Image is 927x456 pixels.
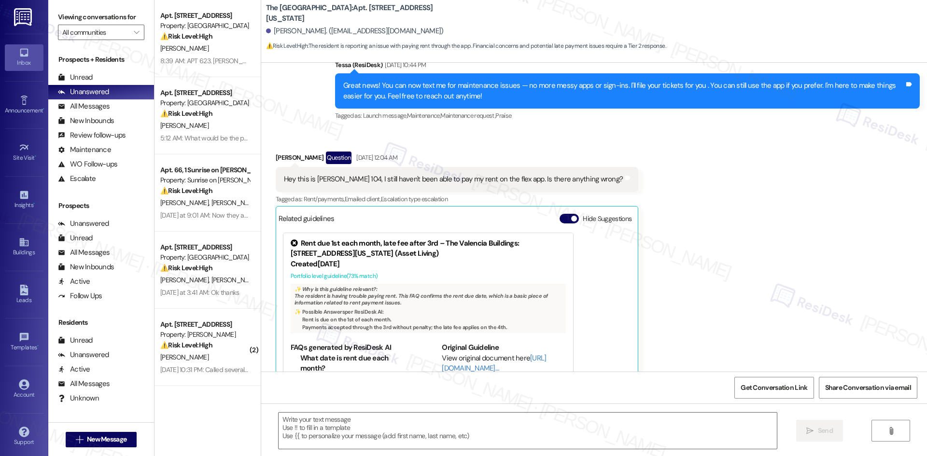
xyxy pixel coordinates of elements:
a: Insights • [5,187,43,213]
div: Follow Ups [58,291,102,301]
span: [PERSON_NAME] [160,198,211,207]
div: Active [58,364,90,374]
button: Send [796,420,843,442]
div: Unread [58,335,93,345]
span: Get Conversation Link [741,383,807,393]
span: Share Conversation via email [825,383,911,393]
div: Great news! You can now text me for maintenance issues — no more messy apps or sign-ins. I'll fil... [343,81,904,101]
span: [PERSON_NAME] [160,353,209,361]
a: Leads [5,282,43,308]
a: [URL][DOMAIN_NAME]… [442,353,546,373]
div: Property: [PERSON_NAME] [160,330,250,340]
div: View original document here [442,353,566,374]
b: Original Guideline [442,343,499,352]
div: Related guidelines [279,214,335,228]
span: Maintenance request , [440,111,495,120]
a: Support [5,424,43,450]
span: : The resident is reporting an issue with paying rent through the app. Financial concerns and pot... [266,41,666,51]
div: Property: [GEOGRAPHIC_DATA] [160,21,250,31]
div: [PERSON_NAME]. ([EMAIL_ADDRESS][DOMAIN_NAME]) [266,26,444,36]
div: Portfolio level guideline ( 73 % match) [291,271,566,281]
strong: ⚠️ Risk Level: High [266,42,308,50]
div: Created [DATE] [291,259,566,269]
span: • [37,343,39,349]
div: [DATE] 10:44 PM [382,60,426,70]
div: Question [326,152,351,164]
b: FAQs generated by ResiDesk AI [291,343,391,352]
div: 5:12 AM: What would be the process of trying to get a new house key? I have lost my keys and migh... [160,134,488,142]
div: Escalate [58,174,96,184]
span: New Message [87,434,126,444]
div: Property: [GEOGRAPHIC_DATA] [160,252,250,263]
div: Prospects [48,201,154,211]
span: • [35,153,36,160]
div: Active [58,276,90,287]
i:  [806,427,814,435]
i:  [76,436,83,443]
a: Site Visit • [5,139,43,166]
a: Templates • [5,329,43,355]
div: ✨ Why is this guideline relevant?: [295,286,562,292]
div: Prospects + Residents [48,55,154,65]
span: [PERSON_NAME] [160,121,209,130]
input: All communities [62,25,129,40]
span: [PERSON_NAME] [211,198,259,207]
strong: ⚠️ Risk Level: High [160,186,212,195]
div: Apt. [STREET_ADDRESS] [160,242,250,252]
strong: ⚠️ Risk Level: High [160,263,212,272]
div: Apt. [STREET_ADDRESS] [160,88,250,98]
div: Unanswered [58,219,109,229]
li: Payments accepted through the 3rd without penalty; the late fee applies on the 4th. [302,324,562,331]
div: All Messages [58,248,110,258]
div: [PERSON_NAME] [276,152,638,167]
div: Apt. 66, 1 Sunrise on [PERSON_NAME] [160,165,250,175]
div: ✨ Possible Answer s per ResiDesk AI: [295,308,562,315]
span: Rent/payments , [304,195,345,203]
div: Apt. [STREET_ADDRESS] [160,11,250,21]
span: [PERSON_NAME] St Facile [211,276,284,284]
div: Unread [58,233,93,243]
i:  [134,28,139,36]
span: [PERSON_NAME] [160,276,211,284]
div: WO Follow-ups [58,159,117,169]
div: [DATE] at 3:41 AM: Ok thanks [160,288,239,297]
div: 8:39 AM: APT 623. [PERSON_NAME] [160,56,261,65]
li: Rent is due on the 1st of each month. [302,316,562,323]
div: Unanswered [58,87,109,97]
div: Residents [48,318,154,328]
div: Maintenance [58,145,111,155]
span: Maintenance , [407,111,440,120]
div: The resident is having trouble paying rent. This FAQ confirms the rent due date, which is a basic... [291,284,566,334]
a: Account [5,376,43,402]
div: Review follow-ups [58,130,126,140]
strong: ⚠️ Risk Level: High [160,32,212,41]
img: ResiDesk Logo [14,8,34,26]
div: Apt. [STREET_ADDRESS] [160,319,250,330]
div: Hey this is [PERSON_NAME] 104, I still haven't been able to pay my rent on the flex app. Is there... [284,174,623,184]
label: Viewing conversations for [58,10,144,25]
span: Launch message , [363,111,407,120]
b: The [GEOGRAPHIC_DATA]: Apt. [STREET_ADDRESS][US_STATE] [266,3,459,24]
div: Property: [GEOGRAPHIC_DATA] [160,98,250,108]
div: New Inbounds [58,262,114,272]
div: Tagged as: [276,192,638,206]
div: [DATE] at 9:01 AM: Now they are charging us $300 and can't get the truck back until [DATE] [160,211,414,220]
div: [DATE] 10:31 PM: Called several times [160,365,261,374]
label: Hide Suggestions [583,214,632,224]
span: [PERSON_NAME] [160,44,209,53]
div: New Inbounds [58,116,114,126]
button: New Message [66,432,137,447]
div: Unread [58,72,93,83]
strong: ⚠️ Risk Level: High [160,341,212,349]
div: Unanswered [58,350,109,360]
div: [DATE] 12:04 AM [354,152,397,163]
a: Buildings [5,234,43,260]
span: • [33,200,35,207]
i:  [887,427,895,435]
div: All Messages [58,379,110,389]
div: Unknown [58,393,99,403]
button: Get Conversation Link [734,377,814,399]
span: Escalation type escalation [381,195,448,203]
li: What date is rent due each month? [300,353,415,374]
span: Emailed client , [345,195,381,203]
